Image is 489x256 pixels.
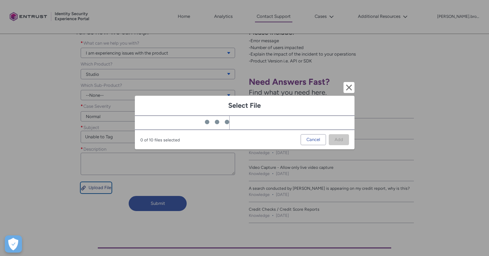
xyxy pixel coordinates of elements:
span: Cancel [306,135,320,145]
h1: Select File [140,101,349,110]
span: 0 of 10 files selected [140,134,180,143]
button: Open Preferences [5,235,22,253]
button: Add [329,134,349,145]
button: Cancel [301,134,326,145]
div: Cookie Preferences [5,235,22,253]
button: Cancel and close [344,82,354,93]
